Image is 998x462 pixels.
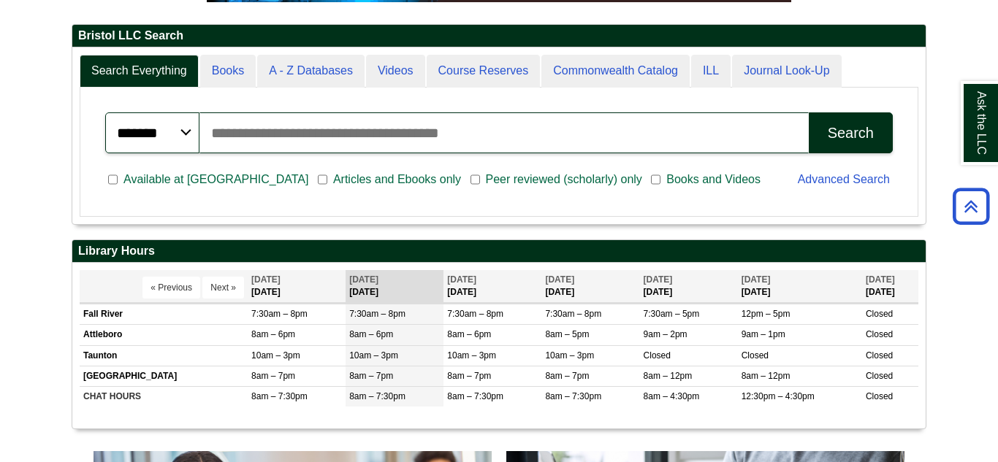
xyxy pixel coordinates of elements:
span: 9am – 1pm [742,329,785,339]
span: Available at [GEOGRAPHIC_DATA] [118,171,314,188]
span: 8am – 7:30pm [447,391,503,401]
td: Attleboro [80,325,248,345]
a: Books [200,55,256,88]
th: [DATE] [248,270,346,303]
span: 7:30am – 8pm [545,309,601,319]
span: 7:30am – 5pm [644,309,700,319]
div: Search [828,125,874,142]
span: 8am – 7pm [251,371,295,381]
span: 8am – 6pm [251,329,295,339]
span: 12pm – 5pm [742,309,791,319]
span: 8am – 7pm [349,371,393,381]
a: Search Everything [80,55,199,88]
span: [DATE] [866,274,895,285]
span: 10am – 3pm [349,350,398,361]
span: [DATE] [644,274,673,285]
h2: Bristol LLC Search [72,25,926,47]
td: Taunton [80,345,248,366]
input: Peer reviewed (scholarly) only [471,173,480,186]
span: [DATE] [349,274,378,285]
a: Back to Top [948,196,994,216]
a: ILL [691,55,731,88]
th: [DATE] [738,270,862,303]
span: 7:30am – 8pm [349,309,405,319]
th: [DATE] [443,270,541,303]
a: A - Z Databases [257,55,365,88]
span: Closed [866,350,893,361]
button: Next » [202,277,244,299]
span: Peer reviewed (scholarly) only [480,171,648,188]
td: Fall River [80,304,248,325]
span: 10am – 3pm [545,350,594,361]
span: [DATE] [447,274,476,285]
span: 8am – 12pm [742,371,791,381]
span: [DATE] [742,274,771,285]
span: Books and Videos [660,171,766,188]
td: CHAT HOURS [80,386,248,407]
span: Closed [866,391,893,401]
span: [DATE] [251,274,281,285]
a: Commonwealth Catalog [541,55,690,88]
span: 9am – 2pm [644,329,687,339]
span: 8am – 6pm [349,329,393,339]
td: [GEOGRAPHIC_DATA] [80,366,248,386]
span: 8am – 7pm [447,371,491,381]
input: Books and Videos [651,173,660,186]
span: 8am – 7:30pm [545,391,601,401]
th: [DATE] [346,270,443,303]
span: 8am – 7pm [545,371,589,381]
input: Available at [GEOGRAPHIC_DATA] [108,173,118,186]
a: Videos [366,55,425,88]
a: Journal Look-Up [732,55,841,88]
span: 8am – 7:30pm [251,391,308,401]
a: Course Reserves [427,55,541,88]
span: 10am – 3pm [251,350,300,361]
span: 10am – 3pm [447,350,496,361]
span: 8am – 6pm [447,329,491,339]
button: « Previous [142,277,200,299]
a: Advanced Search [798,173,890,185]
h2: Library Hours [72,240,926,263]
th: [DATE] [541,270,639,303]
span: 12:30pm – 4:30pm [742,391,815,401]
span: 8am – 7:30pm [349,391,405,401]
span: 8am – 12pm [644,371,693,381]
input: Articles and Ebooks only [318,173,327,186]
span: Closed [866,309,893,319]
th: [DATE] [862,270,918,303]
span: Closed [866,371,893,381]
button: Search [809,112,893,153]
span: Closed [866,329,893,339]
span: 8am – 4:30pm [644,391,700,401]
span: Articles and Ebooks only [327,171,467,188]
span: [DATE] [545,274,574,285]
span: 7:30am – 8pm [251,309,308,319]
span: 7:30am – 8pm [447,309,503,319]
th: [DATE] [640,270,738,303]
span: Closed [742,350,769,361]
span: Closed [644,350,671,361]
span: 8am – 5pm [545,329,589,339]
